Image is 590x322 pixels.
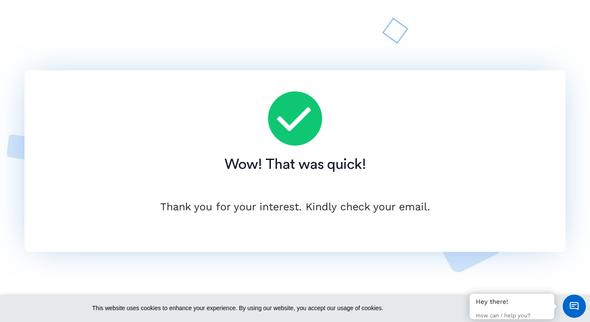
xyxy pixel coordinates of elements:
span: Chat Widget [563,294,586,318]
span: This website uses cookies to enhance your experience. By using our website, you accept our usage ... [92,303,471,314]
p: How can I help you? [476,312,548,319]
img: tick [268,91,322,146]
h2: Wow! That was quick! [29,154,561,175]
p: Thank you for your interest. Kindly check your email. [65,198,525,216]
div: Hey there! [476,298,548,306]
